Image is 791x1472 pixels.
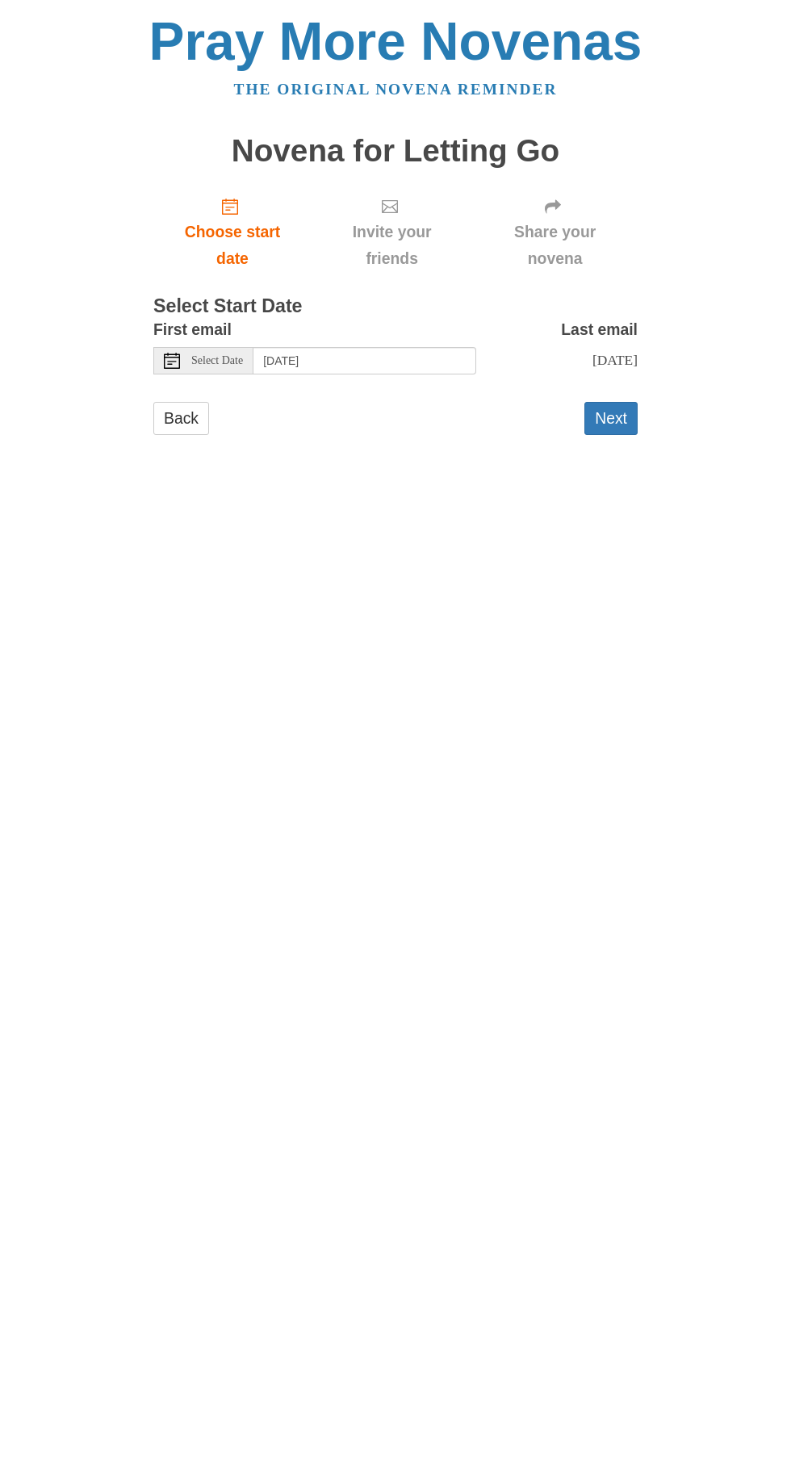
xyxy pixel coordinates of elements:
a: The original novena reminder [234,81,558,98]
span: [DATE] [592,352,638,368]
span: Select Date [191,355,243,366]
button: Next [584,402,638,435]
a: Choose start date [153,184,312,280]
a: Pray More Novenas [149,11,642,71]
a: Back [153,402,209,435]
span: Choose start date [169,219,295,272]
h3: Select Start Date [153,296,638,317]
label: Last email [561,316,638,343]
div: Click "Next" to confirm your start date first. [472,184,638,280]
label: First email [153,316,232,343]
span: Invite your friends [328,219,456,272]
div: Click "Next" to confirm your start date first. [312,184,472,280]
span: Share your novena [488,219,621,272]
h1: Novena for Letting Go [153,134,638,169]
